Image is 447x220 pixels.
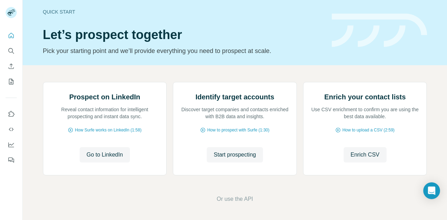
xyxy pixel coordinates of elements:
[69,92,140,102] h2: Prospect on LinkedIn
[75,127,141,133] span: How Surfe works on LinkedIn (1:58)
[344,147,387,162] button: Enrich CSV
[87,151,123,159] span: Go to LinkedIn
[6,138,17,151] button: Dashboard
[180,106,290,120] p: Discover target companies and contacts enriched with B2B data and insights.
[43,8,323,15] div: Quick start
[196,92,274,102] h2: Identify target accounts
[6,29,17,42] button: Quick start
[6,45,17,57] button: Search
[207,147,263,162] button: Start prospecting
[214,151,256,159] span: Start prospecting
[332,14,427,47] img: banner
[6,123,17,136] button: Use Surfe API
[6,154,17,166] button: Feedback
[207,127,269,133] span: How to prospect with Surfe (1:30)
[50,106,160,120] p: Reveal contact information for intelligent prospecting and instant data sync.
[80,147,130,162] button: Go to LinkedIn
[351,151,380,159] span: Enrich CSV
[43,46,323,56] p: Pick your starting point and we’ll provide everything you need to prospect at scale.
[43,28,323,42] h1: Let’s prospect together
[217,195,253,203] button: Or use the API
[6,75,17,88] button: My lists
[6,60,17,73] button: Enrich CSV
[423,182,440,199] div: Open Intercom Messenger
[324,92,405,102] h2: Enrich your contact lists
[6,108,17,120] button: Use Surfe on LinkedIn
[342,127,394,133] span: How to upload a CSV (2:59)
[310,106,420,120] p: Use CSV enrichment to confirm you are using the best data available.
